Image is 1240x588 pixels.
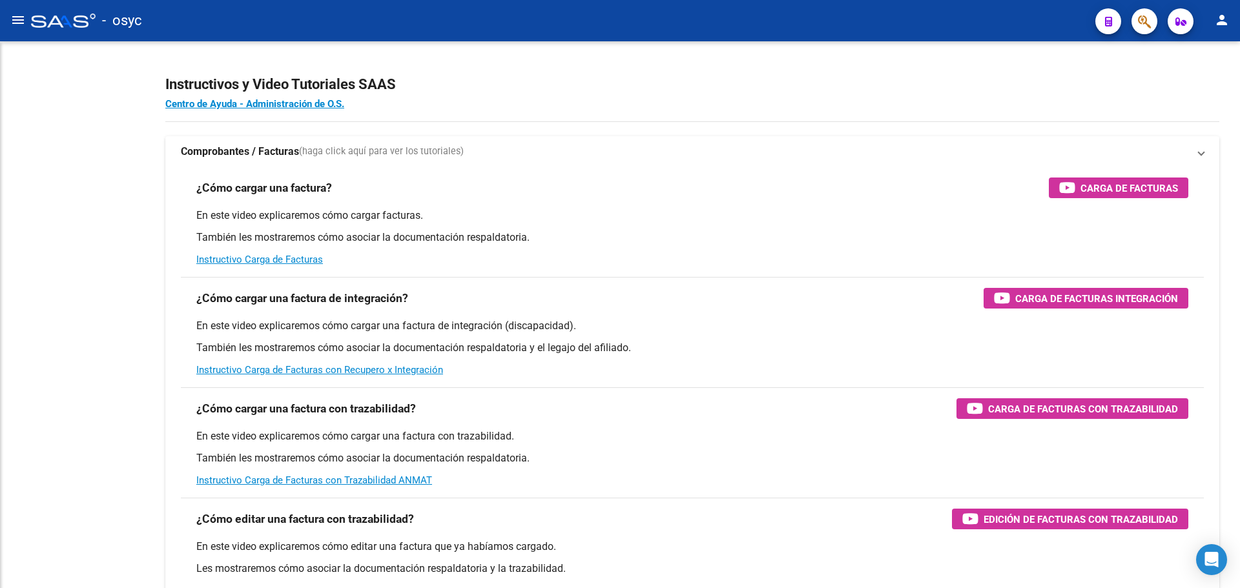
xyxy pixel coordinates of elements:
[196,364,443,376] a: Instructivo Carga de Facturas con Recupero x Integración
[196,230,1188,245] p: También les mostraremos cómo asociar la documentación respaldatoria.
[196,510,414,528] h3: ¿Cómo editar una factura con trazabilidad?
[196,474,432,486] a: Instructivo Carga de Facturas con Trazabilidad ANMAT
[196,540,1188,554] p: En este video explicaremos cómo editar una factura que ya habíamos cargado.
[196,562,1188,576] p: Les mostraremos cómo asociar la documentación respaldatoria y la trazabilidad.
[196,400,416,418] h3: ¿Cómo cargar una factura con trazabilidad?
[196,179,332,197] h3: ¿Cómo cargar una factura?
[196,319,1188,333] p: En este video explicaremos cómo cargar una factura de integración (discapacidad).
[196,208,1188,223] p: En este video explicaremos cómo cargar facturas.
[984,511,1178,527] span: Edición de Facturas con Trazabilidad
[984,288,1188,309] button: Carga de Facturas Integración
[102,6,142,35] span: - osyc
[1049,177,1188,198] button: Carga de Facturas
[988,401,1178,417] span: Carga de Facturas con Trazabilidad
[165,98,344,110] a: Centro de Ayuda - Administración de O.S.
[1214,12,1230,28] mat-icon: person
[165,136,1219,167] mat-expansion-panel-header: Comprobantes / Facturas(haga click aquí para ver los tutoriales)
[196,341,1188,355] p: También les mostraremos cómo asociar la documentación respaldatoria y el legajo del afiliado.
[1015,290,1178,307] span: Carga de Facturas Integración
[196,451,1188,465] p: También les mostraremos cómo asociar la documentación respaldatoria.
[1196,544,1227,575] div: Open Intercom Messenger
[952,509,1188,529] button: Edición de Facturas con Trazabilidad
[299,145,464,159] span: (haga click aquí para ver los tutoriales)
[196,429,1188,443] p: En este video explicaremos cómo cargar una factura con trazabilidad.
[956,398,1188,419] button: Carga de Facturas con Trazabilidad
[165,72,1219,97] h2: Instructivos y Video Tutoriales SAAS
[1080,180,1178,196] span: Carga de Facturas
[196,289,408,307] h3: ¿Cómo cargar una factura de integración?
[181,145,299,159] strong: Comprobantes / Facturas
[10,12,26,28] mat-icon: menu
[196,254,323,265] a: Instructivo Carga de Facturas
